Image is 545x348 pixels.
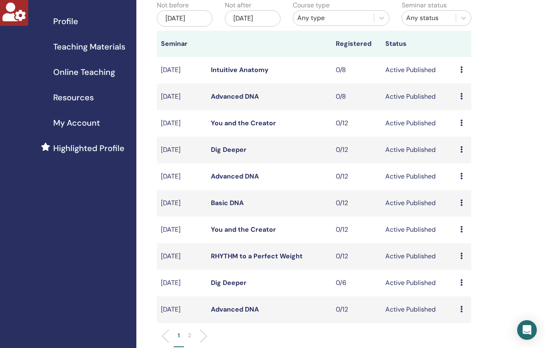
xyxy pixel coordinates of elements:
[211,225,276,234] a: You and the Creator
[157,190,207,217] td: [DATE]
[157,296,207,323] td: [DATE]
[53,91,94,104] span: Resources
[178,331,180,340] p: 1
[211,92,259,101] a: Advanced DNA
[157,10,213,27] div: [DATE]
[332,57,382,84] td: 0/8
[53,142,124,154] span: Highlighted Profile
[381,270,456,296] td: Active Published
[211,119,276,127] a: You and the Creator
[381,137,456,163] td: Active Published
[381,190,456,217] td: Active Published
[332,270,382,296] td: 0/6
[157,243,207,270] td: [DATE]
[211,252,303,260] a: RHYTHM to a Perfect Weight
[211,305,259,314] a: Advanced DNA
[157,0,189,10] label: Not before
[157,217,207,243] td: [DATE]
[297,13,370,23] div: Any type
[211,172,259,181] a: Advanced DNA
[53,66,115,78] span: Online Teaching
[211,66,269,74] a: Intuitive Anatomy
[157,57,207,84] td: [DATE]
[381,110,456,137] td: Active Published
[53,15,78,27] span: Profile
[517,320,537,340] div: Open Intercom Messenger
[381,57,456,84] td: Active Published
[381,84,456,110] td: Active Published
[188,331,191,340] p: 2
[211,199,244,207] a: Basic DNA
[332,296,382,323] td: 0/12
[332,110,382,137] td: 0/12
[332,217,382,243] td: 0/12
[381,31,456,57] th: Status
[225,0,251,10] label: Not after
[332,84,382,110] td: 0/8
[332,163,382,190] td: 0/12
[157,110,207,137] td: [DATE]
[332,31,382,57] th: Registered
[225,10,280,27] div: [DATE]
[157,31,207,57] th: Seminar
[406,13,452,23] div: Any status
[157,137,207,163] td: [DATE]
[53,117,100,129] span: My Account
[293,0,330,10] label: Course type
[381,217,456,243] td: Active Published
[381,296,456,323] td: Active Published
[211,145,246,154] a: Dig Deeper
[381,163,456,190] td: Active Published
[53,41,125,53] span: Teaching Materials
[157,270,207,296] td: [DATE]
[157,163,207,190] td: [DATE]
[211,278,246,287] a: Dig Deeper
[157,84,207,110] td: [DATE]
[332,243,382,270] td: 0/12
[332,190,382,217] td: 0/12
[402,0,447,10] label: Seminar status
[381,243,456,270] td: Active Published
[332,137,382,163] td: 0/12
